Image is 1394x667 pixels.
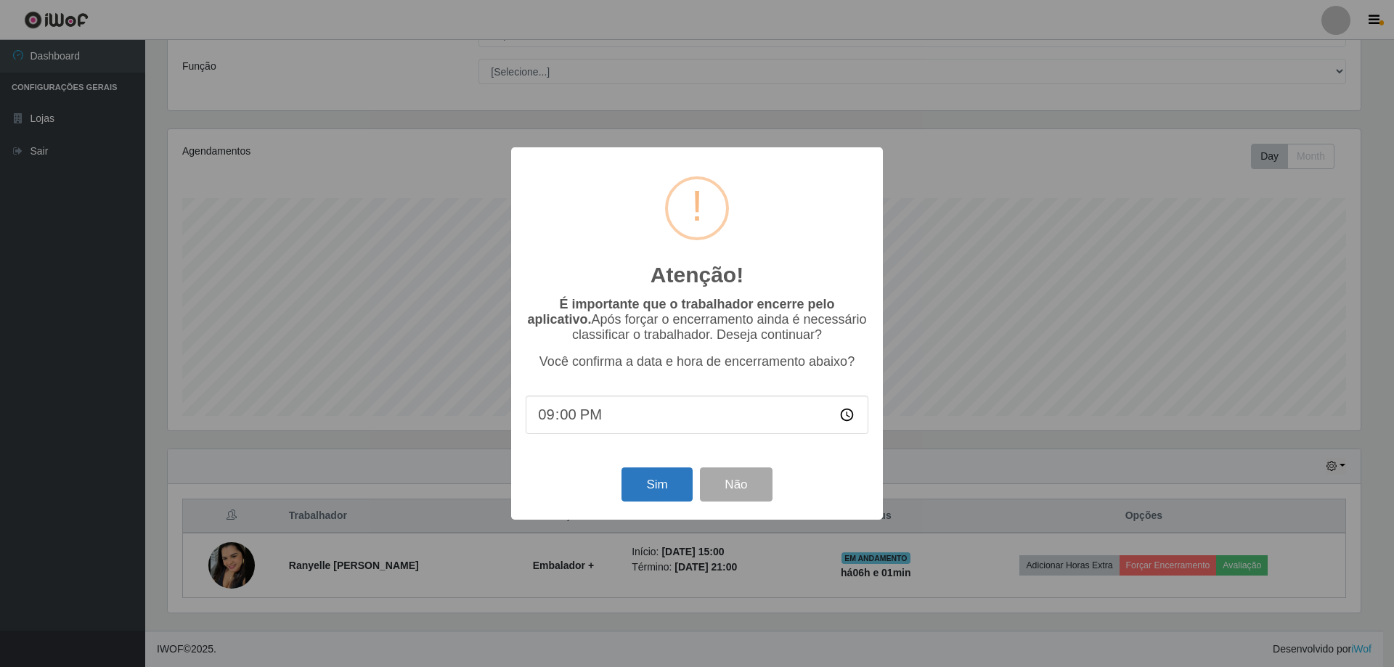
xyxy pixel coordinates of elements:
button: Não [700,467,772,502]
p: Você confirma a data e hora de encerramento abaixo? [526,354,868,369]
b: É importante que o trabalhador encerre pelo aplicativo. [527,297,834,327]
p: Após forçar o encerramento ainda é necessário classificar o trabalhador. Deseja continuar? [526,297,868,343]
h2: Atenção! [651,262,743,288]
button: Sim [621,467,692,502]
